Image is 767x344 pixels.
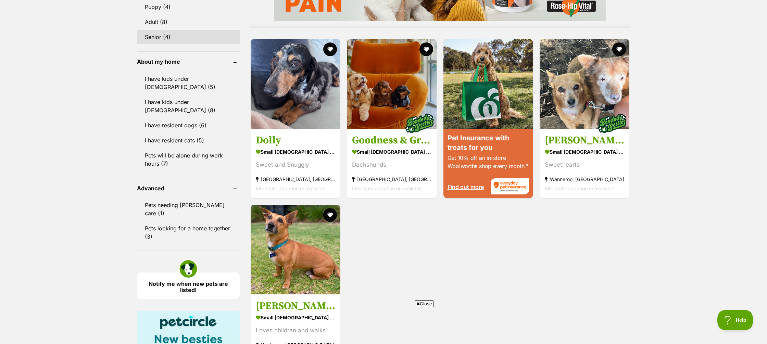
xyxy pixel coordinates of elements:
img: Goodness & Gracious - Dachshund (Miniature Smooth Haired) Dog [347,39,437,129]
strong: [GEOGRAPHIC_DATA], [GEOGRAPHIC_DATA] [352,175,431,184]
div: Sweethearts [545,160,624,169]
a: Pets looking for a home together (3) [137,221,240,244]
strong: Wanneroo, [GEOGRAPHIC_DATA] [545,175,624,184]
iframe: Help Scout Beacon - Open [717,310,753,330]
strong: small [DEMOGRAPHIC_DATA] Dog [256,147,335,157]
div: Dachshunds [352,160,431,169]
a: [PERSON_NAME] and [PERSON_NAME] small [DEMOGRAPHIC_DATA] Dog Sweethearts Wanneroo, [GEOGRAPHIC_DA... [540,129,629,198]
a: Goodness & Gracious small [DEMOGRAPHIC_DATA] Dog Dachshunds [GEOGRAPHIC_DATA], [GEOGRAPHIC_DATA] ... [347,129,437,198]
h3: [PERSON_NAME] and [PERSON_NAME] [545,134,624,147]
header: About my home [137,59,240,65]
button: favourite [323,42,337,56]
a: I have kids under [DEMOGRAPHIC_DATA] (8) [137,95,240,117]
img: bonded besties [595,106,629,140]
span: Interstate adoption unavailable [256,186,325,191]
strong: [GEOGRAPHIC_DATA], [GEOGRAPHIC_DATA] [256,175,335,184]
strong: small [DEMOGRAPHIC_DATA] Dog [256,313,335,322]
span: Interstate adoption unavailable [352,186,422,191]
button: favourite [420,42,433,56]
strong: small [DEMOGRAPHIC_DATA] Dog [352,147,431,157]
a: I have resident cats (5) [137,133,240,148]
a: I have resident dogs (6) [137,118,240,132]
a: Pets needing [PERSON_NAME] care (1) [137,198,240,220]
a: Notify me when new pets are listed! [137,272,240,300]
a: Dolly small [DEMOGRAPHIC_DATA] Dog Sweet and Snuggly [GEOGRAPHIC_DATA], [GEOGRAPHIC_DATA] Interst... [251,129,340,198]
img: bonded besties [403,106,437,140]
div: Loves children and walks [256,326,335,335]
h3: Goodness & Gracious [352,134,431,147]
a: Adult (8) [137,15,240,29]
span: Close [415,300,433,307]
a: Pets will be alone during work hours (7) [137,148,240,171]
a: Senior (4) [137,30,240,44]
iframe: Advertisement [259,310,508,341]
img: Benny - Dachshund x Jack Russell Terrier x Corgi Dog [251,205,340,294]
h3: [PERSON_NAME] [256,300,335,313]
button: favourite [612,42,626,56]
button: favourite [323,208,337,222]
header: Advanced [137,185,240,191]
strong: small [DEMOGRAPHIC_DATA] Dog [545,147,624,157]
img: Dolly - Dachshund (Miniature Smooth Haired) Dog [251,39,340,129]
h3: Dolly [256,134,335,147]
a: I have kids under [DEMOGRAPHIC_DATA] (5) [137,72,240,94]
span: Interstate adoption unavailable [545,186,614,191]
img: Lucius and Libo - Jack Russell Terrier Dog [540,39,629,129]
div: Sweet and Snuggly [256,160,335,169]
